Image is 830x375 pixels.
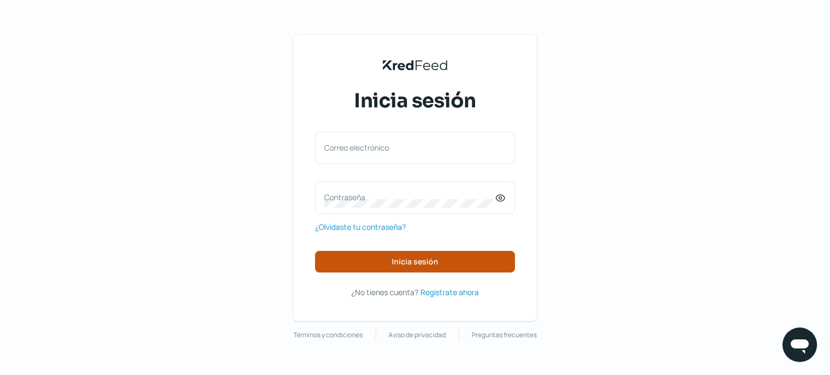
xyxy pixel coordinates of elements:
button: Inicia sesión [315,251,515,272]
a: Términos y condiciones [293,329,363,341]
a: Preguntas frecuentes [472,329,537,341]
a: Aviso de privacidad [389,329,446,341]
a: Regístrate ahora [420,285,479,299]
label: Correo electrónico [324,142,495,153]
label: Contraseña [324,192,495,202]
span: Inicia sesión [354,87,476,114]
span: Inicia sesión [392,258,438,265]
span: ¿No tienes cuenta? [351,287,418,297]
img: chatIcon [789,334,811,356]
a: ¿Olvidaste tu contraseña? [315,220,406,234]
